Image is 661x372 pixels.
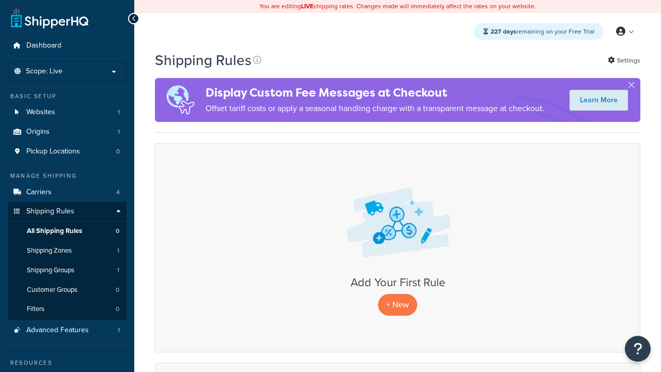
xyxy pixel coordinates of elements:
[26,108,55,117] span: Websites
[8,222,127,241] a: All Shipping Rules 0
[8,300,127,319] li: Filters
[8,222,127,241] li: All Shipping Rules
[26,326,89,335] span: Advanced Features
[8,300,127,319] a: Filters 0
[8,202,127,221] a: Shipping Rules
[116,227,119,236] span: 0
[155,78,206,122] img: duties-banner-06bc72dcb5fe05cb3f9472aba00be2ae8eb53ab6f0d8bb03d382ba314ac3c341.png
[116,188,120,197] span: 4
[26,41,61,50] span: Dashboard
[26,128,50,136] span: Origins
[8,122,127,142] a: Origins 1
[8,122,127,142] li: Origins
[206,84,544,101] h4: Display Custom Fee Messages at Checkout
[8,202,127,320] li: Shipping Rules
[8,321,127,340] li: Advanced Features
[27,266,74,275] span: Shipping Groups
[8,142,127,161] a: Pickup Locations 0
[206,101,544,116] p: Offset tariff costs or apply a seasonal handling charge with a transparent message at checkout.
[116,147,120,156] span: 0
[117,246,119,255] span: 1
[8,281,127,300] li: Customer Groups
[11,8,88,28] a: ShipperHQ Home
[491,27,516,36] strong: 227 days
[8,183,127,202] li: Carriers
[26,188,52,197] span: Carriers
[8,142,127,161] li: Pickup Locations
[474,23,604,40] div: remaining on your Free Trial
[27,286,77,295] span: Customer Groups
[27,227,82,236] span: All Shipping Rules
[8,261,127,280] a: Shipping Groups 1
[625,336,651,362] button: Open Resource Center
[8,92,127,101] div: Basic Setup
[8,359,127,367] div: Resources
[117,266,119,275] span: 1
[8,241,127,260] a: Shipping Zones 1
[27,246,72,255] span: Shipping Zones
[118,326,120,335] span: 1
[8,36,127,55] a: Dashboard
[570,90,628,111] a: Learn More
[118,108,120,117] span: 1
[166,276,629,289] h3: Add Your First Rule
[26,67,62,76] span: Scope: Live
[8,183,127,202] a: Carriers 4
[116,305,119,314] span: 0
[8,172,127,180] div: Manage Shipping
[26,207,74,216] span: Shipping Rules
[378,294,417,315] p: + New
[27,305,44,314] span: Filters
[8,241,127,260] li: Shipping Zones
[8,321,127,340] a: Advanced Features 1
[301,2,313,11] b: LIVE
[118,128,120,136] span: 1
[8,103,127,122] a: Websites 1
[26,147,80,156] span: Pickup Locations
[116,286,119,295] span: 0
[155,50,251,70] h1: Shipping Rules
[608,53,640,68] a: Settings
[8,281,127,300] a: Customer Groups 0
[8,261,127,280] li: Shipping Groups
[8,103,127,122] li: Websites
